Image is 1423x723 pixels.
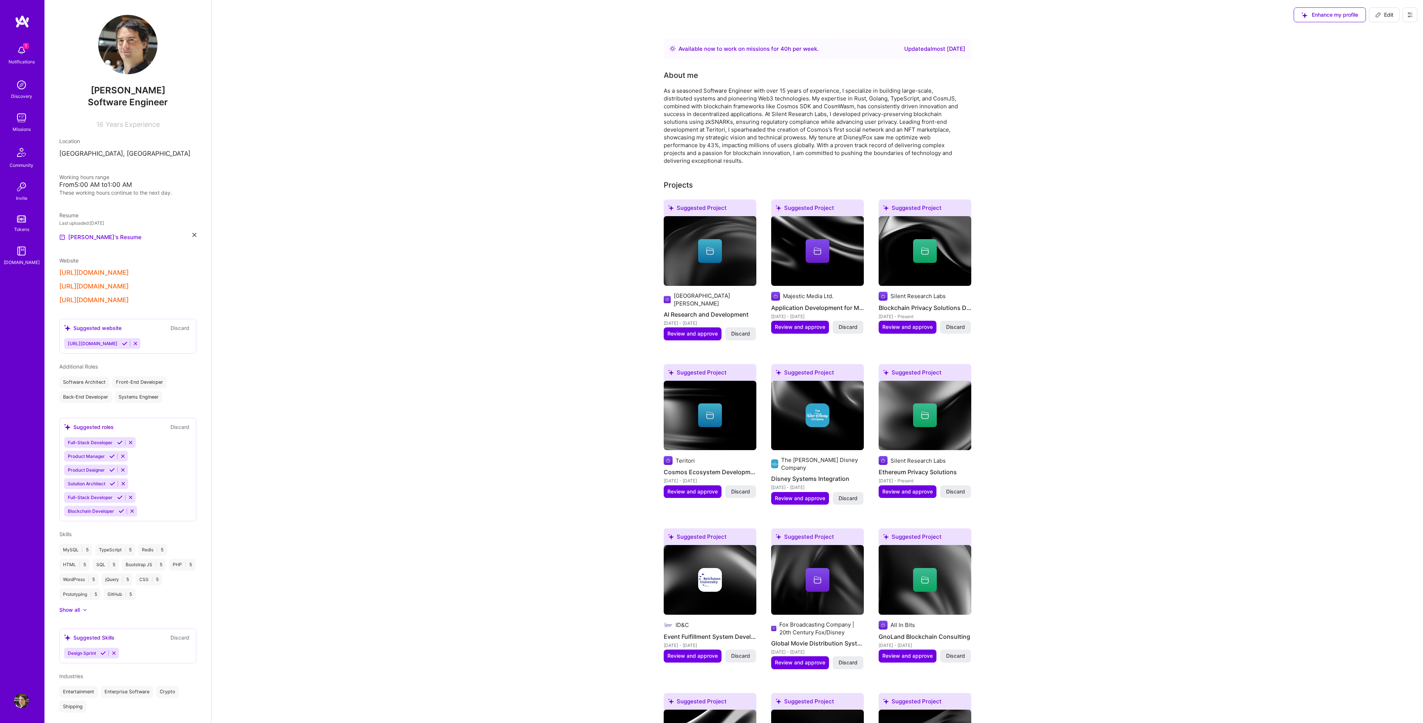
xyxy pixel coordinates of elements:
[698,568,722,592] img: Company logo
[771,648,864,656] div: [DATE] - [DATE]
[133,341,138,346] i: Reject
[1369,7,1400,22] button: Edit
[771,624,776,633] img: Company logo
[664,467,756,477] h4: Cosmos Ecosystem Development
[59,673,83,679] span: Industries
[9,58,35,66] div: Notifications
[725,327,756,340] button: Discard
[940,485,971,498] button: Discard
[111,650,117,656] i: Reject
[120,453,126,459] i: Reject
[780,45,788,52] span: 40
[664,545,756,615] img: cover
[776,534,781,539] i: icon SuggestedTeams
[879,545,971,615] img: cover
[138,544,167,556] div: Redis 5
[839,495,858,502] span: Discard
[14,110,29,125] img: teamwork
[771,321,829,333] button: Review and approve
[120,481,126,486] i: Reject
[904,44,965,53] div: Updated almost [DATE]
[59,531,72,537] span: Skills
[664,485,722,498] button: Review and approve
[88,97,168,108] span: Software Engineer
[68,453,105,459] span: Product Manager
[59,233,142,242] a: [PERSON_NAME]'s Resume
[781,456,864,472] div: The [PERSON_NAME] Disney Company
[883,370,889,375] i: icon SuggestedTeams
[59,137,196,145] div: Location
[192,233,196,237] i: icon Close
[940,650,971,662] button: Discard
[168,633,192,642] button: Discard
[771,545,864,615] img: cover
[668,534,674,539] i: icon SuggestedTeams
[68,495,113,500] span: Full-Stack Developer
[879,321,936,333] button: Review and approve
[771,313,864,320] div: [DATE] - [DATE]
[839,323,858,331] span: Discard
[879,313,971,320] div: [DATE] - Present
[664,456,673,465] img: Company logo
[68,341,117,346] span: [URL][DOMAIN_NAME]
[946,488,965,495] span: Discard
[64,324,122,332] div: Suggested website
[59,234,65,240] img: Resume
[940,321,971,333] button: Discard
[879,693,971,713] div: Suggested Project
[110,481,115,486] i: Accept
[14,43,29,58] img: bell
[879,216,971,286] img: cover
[88,577,89,582] span: |
[664,199,756,219] div: Suggested Project
[10,161,33,169] div: Community
[128,440,133,445] i: Reject
[59,391,112,403] div: Back-End Developer
[879,621,888,630] img: Company logo
[667,652,718,660] span: Review and approve
[13,143,30,161] img: Community
[64,634,70,641] i: icon SuggestedTeams
[776,699,781,704] i: icon SuggestedTeams
[667,330,718,337] span: Review and approve
[882,488,933,495] span: Review and approve
[119,508,124,514] i: Accept
[883,205,889,211] i: icon SuggestedTeams
[664,528,756,548] div: Suggested Project
[664,641,756,649] div: [DATE] - [DATE]
[679,44,819,53] div: Available now to work on missions for h per week .
[79,562,80,568] span: |
[122,559,166,571] div: Bootstrap JS 5
[136,574,162,585] div: CSS 5
[664,477,756,485] div: [DATE] - [DATE]
[664,693,756,713] div: Suggested Project
[664,179,693,191] div: Projects
[664,319,756,327] div: [DATE] - [DATE]
[879,467,971,477] h4: Ethereum Privacy Solutions
[731,488,750,495] span: Discard
[775,659,825,666] span: Review and approve
[129,508,135,514] i: Reject
[95,544,135,556] div: TypeScript 5
[674,292,756,307] div: [GEOGRAPHIC_DATA][PERSON_NAME]
[152,577,153,582] span: |
[185,562,186,568] span: |
[771,693,864,713] div: Suggested Project
[169,559,196,571] div: PHP 5
[156,547,158,553] span: |
[771,381,864,450] img: cover
[731,330,750,337] span: Discard
[59,686,98,698] div: Entertainment
[117,440,123,445] i: Accept
[64,424,70,430] i: icon SuggestedTeams
[779,621,864,636] div: Fox Broadcasting Company | 20th Century Fox/Disney
[117,495,123,500] i: Accept
[120,467,126,473] i: Reject
[882,652,933,660] span: Review and approve
[879,528,971,548] div: Suggested Project
[59,181,196,189] div: From 5:00 AM to 1:00 AM
[14,77,29,92] img: discovery
[102,574,133,585] div: jQuery 5
[879,199,971,219] div: Suggested Project
[879,477,971,485] div: [DATE] - Present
